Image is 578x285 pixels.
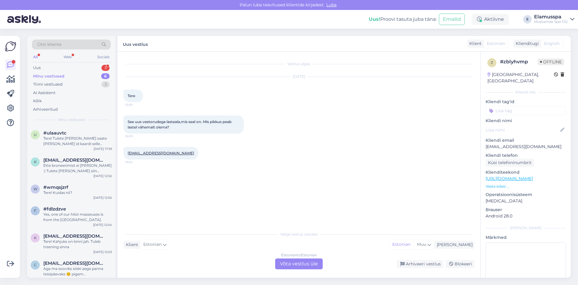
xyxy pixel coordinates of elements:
[487,71,554,84] div: [GEOGRAPHIC_DATA], [GEOGRAPHIC_DATA]
[125,134,148,138] span: 16:00
[325,2,338,8] span: Luba
[93,195,112,200] div: [DATE] 12:50
[33,73,64,79] div: Minu vestlused
[33,65,41,71] div: Uus
[523,15,532,24] div: E
[486,213,566,219] p: Android 28.0
[5,41,16,52] img: Askly Logo
[487,40,505,47] span: Estonian
[101,81,110,87] div: 3
[472,14,509,25] div: Aktiivne
[43,157,106,163] span: kiisu.miisu112@gmail.com
[123,242,138,248] div: Klient
[128,119,232,129] span: See uus veetorudega lasteala,mis seal on. Mis pikkus peab lastel vähemalt olema?
[34,263,37,267] span: c
[123,61,474,67] div: Vestlus algas
[123,40,148,48] label: Uus vestlus
[369,16,437,23] div: Proovi tasuta juba täna:
[467,40,482,47] div: Klient
[125,103,148,107] span: 15:59
[486,127,559,133] input: Lisa nimi
[486,176,533,181] a: [URL][DOMAIN_NAME]
[34,208,36,213] span: f
[538,59,564,65] span: Offline
[34,132,37,137] span: u
[32,53,39,61] div: All
[94,147,112,151] div: [DATE] 17:39
[37,41,61,48] span: Otsi kliente
[43,233,106,239] span: kreetruus@gmail.com
[101,65,110,71] div: 3
[486,152,566,159] p: Kliendi telefon
[96,53,111,61] div: Socials
[43,185,68,190] span: #wmqsjzrf
[439,14,465,25] button: Emailid
[486,207,566,213] p: Brauser
[43,206,66,212] span: #fdlzdzve
[434,242,473,248] div: [PERSON_NAME]
[33,81,63,87] div: Tiimi vestlused
[143,241,162,248] span: Estonian
[486,198,566,204] p: [MEDICAL_DATA]
[275,258,323,269] div: Võta vestlus üle
[281,252,317,258] div: Estonian to Estonian
[389,240,414,249] div: Estonian
[123,74,474,79] div: [DATE]
[43,239,112,250] div: Tere! Kahjuks on kinni jah. Tuleb treening sinna
[486,144,566,150] p: [EMAIL_ADDRESS][DOMAIN_NAME]
[446,260,474,268] div: Blokeeri
[486,106,566,115] input: Lisa tag
[500,58,538,65] div: # zblyhvmp
[43,130,67,136] span: #ulaauvtc
[58,117,85,122] span: Minu vestlused
[43,261,106,266] span: ccarmen.kkrampe@gmail.com
[486,137,566,144] p: Kliendi email
[417,242,426,247] span: Muu
[34,160,37,164] span: k
[534,19,568,24] div: Mustamäe Spa OÜ
[486,118,566,124] p: Kliendi nimi
[33,90,55,96] div: AI Assistent
[43,163,112,174] div: Ette broneerimist ei [PERSON_NAME] :) Tulete [PERSON_NAME] siin kasutate enda pileti ära
[486,192,566,198] p: Operatsioonisüsteem
[43,190,112,195] div: Tere! Kuidas nii?
[93,223,112,227] div: [DATE] 12:04
[128,151,194,155] a: [EMAIL_ADDRESS][DOMAIN_NAME]
[43,136,112,147] div: Tere! Tulete [PERSON_NAME] saate [PERSON_NAME] id kaardi selle kasutada
[94,277,112,281] div: [DATE] 12:27
[123,232,474,237] div: Valige keel ja vastake
[491,60,493,65] span: z
[513,40,539,47] div: Klienditugi
[486,159,534,167] div: Küsi telefoninumbrit
[33,106,58,112] div: Arhiveeritud
[43,266,112,277] div: Aga ma sooviks siiski aega panna teisipäevaks ☺️ pigem hommiku/lõuna paiku. Ning sooviks ka [PERS...
[128,93,135,98] span: Tere
[125,160,148,164] span: 16:02
[486,184,566,189] p: Vaata edasi ...
[397,260,443,268] div: Arhiveeri vestlus
[486,99,566,105] p: Kliendi tag'id
[33,187,37,191] span: w
[101,73,110,79] div: 6
[43,212,112,223] div: Yes, one of our hilot masseuses is from the [GEOGRAPHIC_DATA].
[544,40,560,47] span: English
[33,98,42,104] div: Kõik
[534,14,574,24] a: ElamusspaMustamäe Spa OÜ
[534,14,568,19] div: Elamusspa
[93,174,112,178] div: [DATE] 12:50
[486,90,566,95] div: Kliendi info
[62,53,73,61] div: Web
[93,250,112,254] div: [DATE] 12:03
[486,225,566,231] div: [PERSON_NAME]
[34,236,37,240] span: k
[369,16,380,22] b: Uus!
[486,234,566,241] p: Märkmed
[486,169,566,176] p: Klienditeekond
